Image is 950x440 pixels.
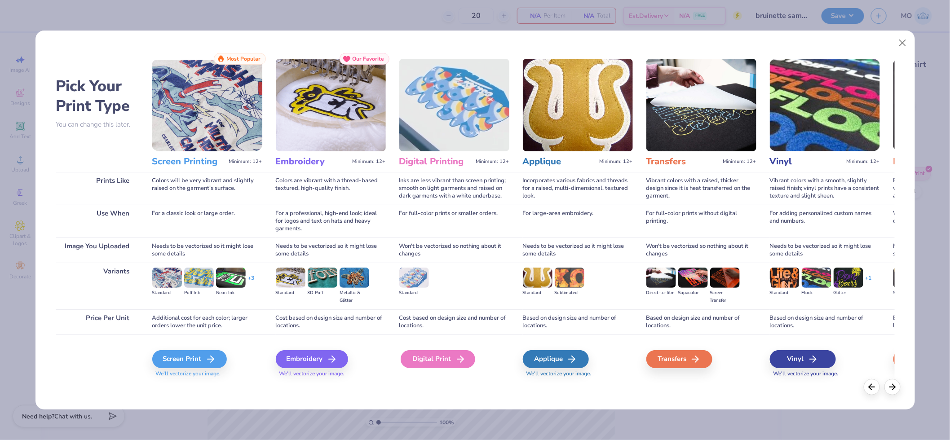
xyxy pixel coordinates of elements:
[152,268,182,287] img: Standard
[523,172,633,205] div: Incorporates various fabrics and threads for a raised, multi-dimensional, textured look.
[152,172,262,205] div: Colors will be very vibrant and slightly raised on the garment's surface.
[646,59,756,151] img: Transfers
[276,172,386,205] div: Colors are vibrant with a thread-based textured, high-quality finish.
[770,350,836,368] div: Vinyl
[399,205,509,238] div: For full-color prints or smaller orders.
[229,158,262,165] span: Minimum: 12+
[523,268,552,287] img: Standard
[399,268,429,287] img: Standard
[894,35,911,52] button: Close
[710,289,740,304] div: Screen Transfer
[555,268,584,287] img: Sublimated
[866,274,872,290] div: + 1
[308,268,337,287] img: 3D Puff
[248,274,254,290] div: + 3
[276,289,305,297] div: Standard
[152,238,262,263] div: Needs to be vectorized so it might lose some details
[276,156,349,167] h3: Embroidery
[276,370,386,378] span: We'll vectorize your image.
[399,238,509,263] div: Won't be vectorized so nothing about it changes
[56,309,139,334] div: Price Per Unit
[399,156,473,167] h3: Digital Printing
[646,289,676,297] div: Direct-to-film
[646,238,756,263] div: Won't be vectorized so nothing about it changes
[276,309,386,334] div: Cost based on design size and number of locations.
[523,205,633,238] div: For large-area embroidery.
[770,309,880,334] div: Based on design size and number of locations.
[523,289,552,297] div: Standard
[184,268,214,287] img: Puff Ink
[770,172,880,205] div: Vibrant colors with a smooth, slightly raised finish; vinyl prints have a consistent texture and ...
[802,268,831,287] img: Flock
[152,205,262,238] div: For a classic look or large order.
[276,350,348,368] div: Embroidery
[276,238,386,263] div: Needs to be vectorized so it might lose some details
[152,309,262,334] div: Additional cost for each color; larger orders lower the unit price.
[476,158,509,165] span: Minimum: 12+
[523,370,633,378] span: We'll vectorize your image.
[770,268,800,287] img: Standard
[56,76,139,116] h2: Pick Your Print Type
[184,289,214,297] div: Puff Ink
[276,205,386,238] div: For a professional, high-end look; ideal for logos and text on hats and heavy garments.
[678,289,708,297] div: Supacolor
[646,268,676,287] img: Direct-to-film
[152,289,182,297] div: Standard
[646,309,756,334] div: Based on design size and number of locations.
[770,156,843,167] h3: Vinyl
[523,350,589,368] div: Applique
[646,205,756,238] div: For full-color prints without digital printing.
[802,289,831,297] div: Flock
[216,289,246,297] div: Neon Ink
[847,158,880,165] span: Minimum: 12+
[523,59,633,151] img: Applique
[770,59,880,151] img: Vinyl
[555,289,584,297] div: Sublimated
[152,370,262,378] span: We'll vectorize your image.
[723,158,756,165] span: Minimum: 12+
[340,268,369,287] img: Metallic & Glitter
[308,289,337,297] div: 3D Puff
[276,59,386,151] img: Embroidery
[56,172,139,205] div: Prints Like
[770,205,880,238] div: For adding personalized custom names and numbers.
[340,289,369,304] div: Metallic & Glitter
[678,268,708,287] img: Supacolor
[893,289,923,297] div: Standard
[710,268,740,287] img: Screen Transfer
[276,268,305,287] img: Standard
[399,59,509,151] img: Digital Printing
[227,56,261,62] span: Most Popular
[523,309,633,334] div: Based on design size and number of locations.
[893,268,923,287] img: Standard
[56,121,139,128] p: You can change this later.
[399,172,509,205] div: Inks are less vibrant than screen printing; smooth on light garments and raised on dark garments ...
[56,238,139,263] div: Image You Uploaded
[353,158,386,165] span: Minimum: 12+
[834,289,863,297] div: Glitter
[770,370,880,378] span: We'll vectorize your image.
[523,238,633,263] div: Needs to be vectorized so it might lose some details
[646,172,756,205] div: Vibrant colors with a raised, thicker design since it is heat transferred on the garment.
[523,156,596,167] h3: Applique
[353,56,384,62] span: Our Favorite
[152,59,262,151] img: Screen Printing
[399,289,429,297] div: Standard
[216,268,246,287] img: Neon Ink
[399,309,509,334] div: Cost based on design size and number of locations.
[770,289,800,297] div: Standard
[646,350,712,368] div: Transfers
[770,238,880,263] div: Needs to be vectorized so it might lose some details
[401,350,475,368] div: Digital Print
[646,156,720,167] h3: Transfers
[56,205,139,238] div: Use When
[56,263,139,309] div: Variants
[834,268,863,287] img: Glitter
[152,156,225,167] h3: Screen Printing
[600,158,633,165] span: Minimum: 12+
[152,350,227,368] div: Screen Print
